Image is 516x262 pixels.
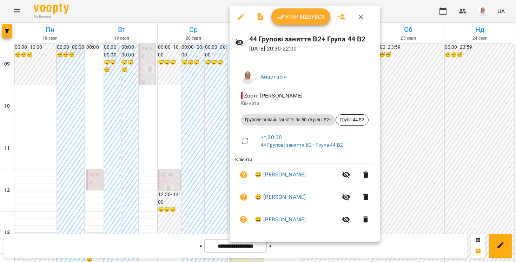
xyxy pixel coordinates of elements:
span: Групове онлайн заняття по 80 хв рівні В2+ [241,117,336,123]
a: Анастасія [260,73,287,80]
a: 😀 [PERSON_NAME] [255,170,306,179]
span: - Zoom [PERSON_NAME] [241,92,304,99]
p: [DATE] 20:30 - 22:00 [249,45,374,53]
a: 😀 [PERSON_NAME] [255,215,306,224]
p: Кімната [241,100,369,107]
span: Група 44 В2 [336,117,368,123]
ul: Клієнти [235,156,374,233]
button: Урок відбувся [271,8,330,25]
button: Візит ще не сплачено. Додати оплату? [235,189,252,206]
a: 😀 [PERSON_NAME] [255,193,306,201]
span: Урок відбувся [277,13,325,21]
button: Візит ще не сплачено. Додати оплату? [235,211,252,228]
h6: 44 Групові заняття В2+ Група 44 В2 [249,34,374,45]
div: Група 44 В2 [336,114,369,126]
a: чт , 20:30 [260,134,282,141]
a: 44 Групові заняття В2+ Група 44 В2 [260,142,343,148]
img: 7b3448e7bfbed3bd7cdba0ed84700e25.png [241,70,255,84]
